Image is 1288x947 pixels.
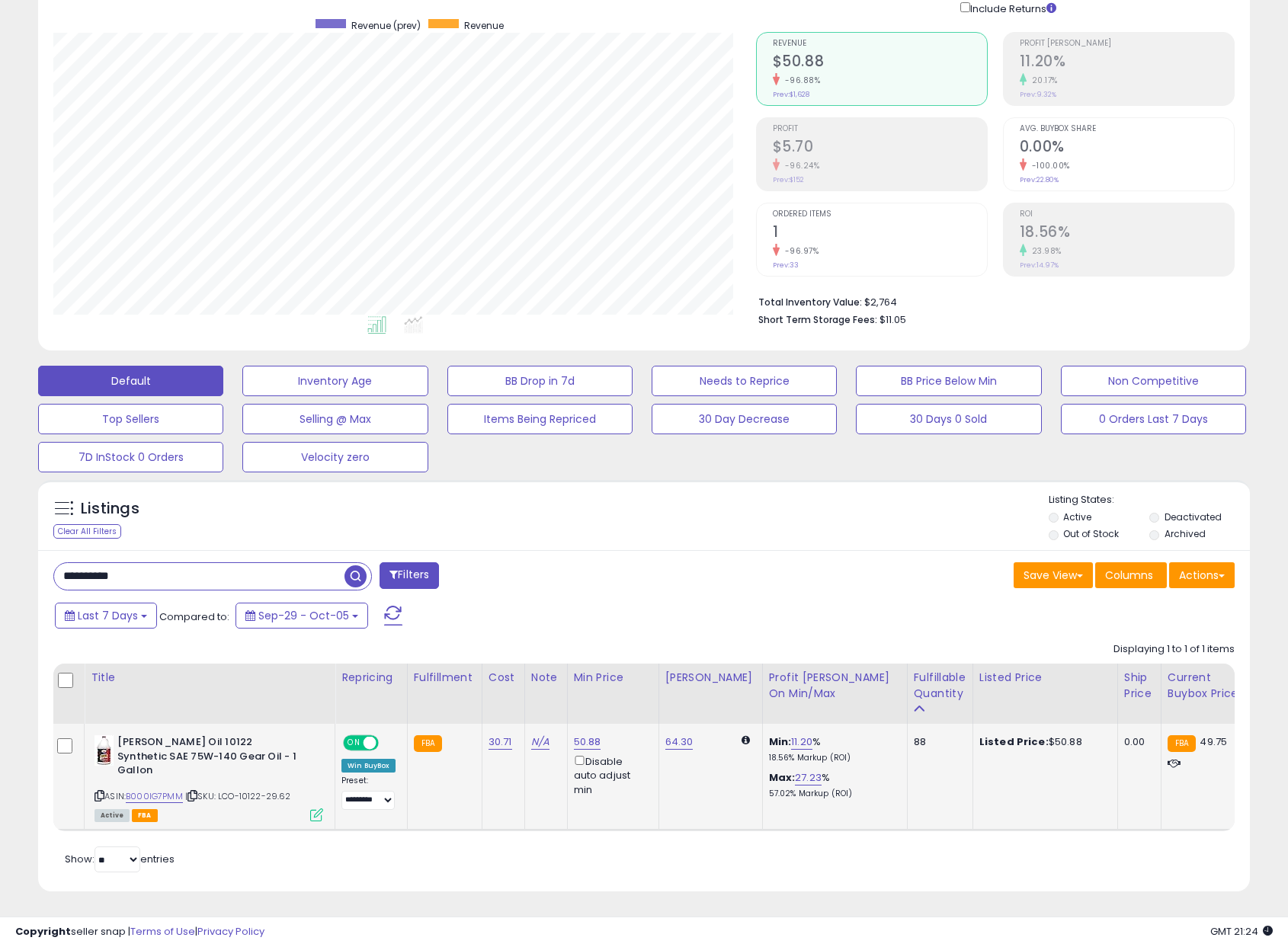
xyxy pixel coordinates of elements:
h2: 1 [773,223,987,244]
span: Profit [773,125,987,133]
button: Save View [1014,562,1093,588]
span: Revenue [464,19,504,32]
small: Prev: 22.80% [1020,175,1059,184]
div: [PERSON_NAME] [665,670,756,686]
div: Disable auto adjust min [574,753,647,797]
span: ON [344,737,364,750]
span: ROI [1020,210,1234,219]
h2: $5.70 [773,138,987,158]
button: Last 7 Days [55,603,157,629]
span: OFF [376,737,401,750]
div: 88 [914,735,961,749]
div: Listed Price [979,670,1111,686]
a: 27.23 [795,770,822,785]
small: 20.17% [1027,75,1058,86]
a: 50.88 [574,734,601,750]
label: Archived [1165,527,1206,540]
h2: 11.20% [1020,53,1234,73]
b: Max: [769,770,796,785]
span: $11.05 [879,312,906,327]
small: Prev: $1,628 [773,90,809,99]
div: Fulfillment [414,670,476,686]
button: Top Sellers [38,404,223,434]
button: BB Drop in 7d [447,366,633,396]
button: Velocity zero [242,442,428,472]
p: 18.56% Markup (ROI) [769,753,896,763]
div: Min Price [574,670,652,686]
div: Profit [PERSON_NAME] on Min/Max [769,670,901,702]
span: FBA [132,809,158,822]
small: 23.98% [1027,245,1062,257]
div: Note [531,670,561,686]
small: -96.24% [780,160,820,171]
span: 2025-10-13 21:24 GMT [1210,924,1273,939]
div: Clear All Filters [53,524,121,539]
span: Revenue (prev) [351,19,421,32]
label: Deactivated [1165,510,1222,523]
li: $2,764 [758,292,1223,310]
h2: 0.00% [1020,138,1234,158]
label: Out of Stock [1063,527,1119,540]
span: 49.75 [1200,734,1227,749]
div: Preset: [341,776,396,810]
span: | SKU: LCO-10122-29.62 [185,790,291,802]
span: Avg. Buybox Share [1020,125,1234,133]
small: -96.97% [780,245,819,257]
button: Non Competitive [1061,366,1246,396]
div: % [769,771,896,799]
small: -96.88% [780,75,821,86]
button: 30 Days 0 Sold [856,404,1041,434]
button: Filters [380,562,439,589]
div: Cost [489,670,518,686]
p: Listing States: [1049,493,1250,507]
button: Inventory Age [242,366,428,396]
button: 30 Day Decrease [652,404,837,434]
button: 7D InStock 0 Orders [38,442,223,472]
div: 0.00 [1124,735,1149,749]
a: Terms of Use [130,924,195,939]
small: Prev: $152 [773,175,804,184]
a: N/A [531,734,549,750]
h2: $50.88 [773,53,987,73]
button: Sep-29 - Oct-05 [235,603,368,629]
small: Prev: 9.32% [1020,90,1056,99]
strong: Copyright [15,924,71,939]
span: Ordered Items [773,210,987,219]
label: Active [1063,510,1091,523]
button: Items Being Repriced [447,404,633,434]
span: All listings currently available for purchase on Amazon [95,809,130,822]
span: Columns [1105,568,1153,583]
div: Fulfillable Quantity [914,670,966,702]
div: % [769,735,896,763]
button: Default [38,366,223,396]
img: 41mEU4xdf6L._SL40_.jpg [95,735,114,766]
p: 57.02% Markup (ROI) [769,789,896,799]
button: Actions [1169,562,1235,588]
div: $50.88 [979,735,1106,749]
b: Short Term Storage Fees: [758,313,877,326]
small: Prev: 33 [773,261,799,270]
span: Compared to: [159,609,229,624]
button: Selling @ Max [242,404,428,434]
div: Displaying 1 to 1 of 1 items [1113,642,1235,657]
small: FBA [1168,735,1196,752]
div: Current Buybox Price [1168,670,1246,702]
a: B000IG7PMM [126,790,183,803]
b: Min: [769,734,792,749]
div: ASIN: [95,735,323,820]
span: Sep-29 - Oct-05 [258,608,349,623]
b: Listed Price: [979,734,1049,749]
b: [PERSON_NAME] Oil 10122 Synthetic SAE 75W-140 Gear Oil - 1 Gallon [117,735,303,782]
small: -100.00% [1027,160,1070,171]
span: Revenue [773,40,987,48]
div: Win BuyBox [341,759,396,773]
button: Columns [1095,562,1167,588]
h5: Listings [81,498,139,520]
a: 11.20 [791,734,812,750]
span: Profit [PERSON_NAME] [1020,40,1234,48]
div: seller snap | | [15,925,264,939]
button: 0 Orders Last 7 Days [1061,404,1246,434]
button: Needs to Reprice [652,366,837,396]
div: Ship Price [1124,670,1155,702]
span: Last 7 Days [78,608,138,623]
